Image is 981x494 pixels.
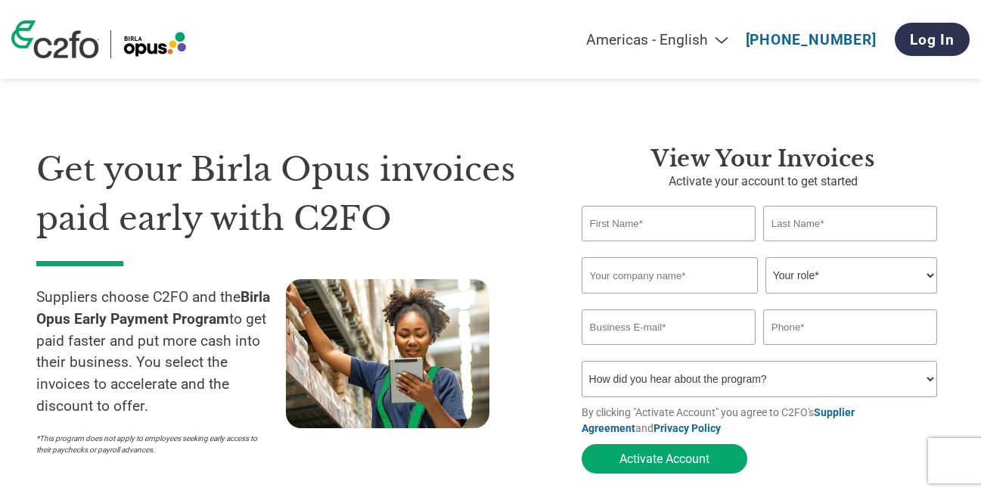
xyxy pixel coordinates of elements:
[36,145,536,243] h1: Get your Birla Opus invoices paid early with C2FO
[11,20,99,58] img: c2fo logo
[582,444,747,474] button: Activate Account
[582,346,756,355] div: Inavlid Email Address
[582,172,945,191] p: Activate your account to get started
[763,346,938,355] div: Inavlid Phone Number
[286,279,489,428] img: supply chain worker
[746,31,877,48] a: [PHONE_NUMBER]
[582,206,756,241] input: First Name*
[765,257,938,294] select: Title/Role
[763,243,938,251] div: Invalid last name or last name is too long
[36,433,271,455] p: *This program does not apply to employees seeking early access to their paychecks or payroll adva...
[36,288,270,328] strong: Birla Opus Early Payment Program
[582,295,938,303] div: Invalid company name or company name is too long
[582,309,756,345] input: Invalid Email format
[582,406,855,434] a: Supplier Agreement
[763,206,938,241] input: Last Name*
[582,257,759,294] input: Your company name*
[582,243,756,251] div: Invalid first name or first name is too long
[895,23,970,56] a: Log In
[123,30,188,58] img: Birla Opus
[653,422,721,434] a: Privacy Policy
[36,287,286,418] p: Suppliers choose C2FO and the to get paid faster and put more cash into their business. You selec...
[582,405,945,437] p: By clicking "Activate Account" you agree to C2FO's and
[763,309,938,345] input: Phone*
[582,145,945,172] h3: View Your Invoices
